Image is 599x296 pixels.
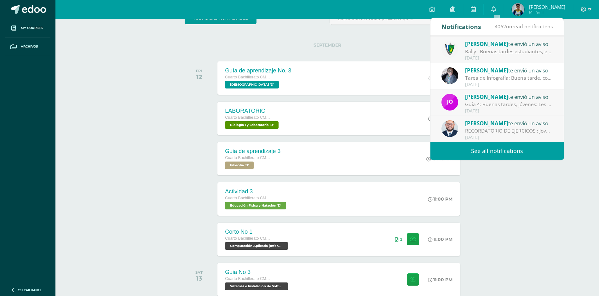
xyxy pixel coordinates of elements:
[465,135,553,140] div: [DATE]
[225,148,280,155] div: Guia de aprendizaje 3
[428,236,452,242] div: 11:00 PM
[465,67,508,74] span: [PERSON_NAME]
[225,115,272,120] span: Cuarto Bachillerato CMP Bachillerato en CCLL con Orientación en Computación
[465,48,553,55] div: Rally : Buenas tardes estudiantes, es un gusto saludarlos. Por este medio se informa que los jóve...
[195,270,203,275] div: SAT
[225,229,290,235] div: Corto No 1
[465,119,553,127] div: te envió un aviso
[196,69,202,73] div: FRI
[441,94,458,111] img: 6614adf7432e56e5c9e182f11abb21f1.png
[225,236,272,241] span: Cuarto Bachillerato CMP Bachillerato en CCLL con Orientación en Computación
[428,116,452,121] div: 8:00 PM
[465,40,508,48] span: [PERSON_NAME]
[395,237,402,242] div: Archivos entregados
[426,156,452,162] div: 10:00 PM
[225,196,272,200] span: Cuarto Bachillerato CMP Bachillerato en CCLL con Orientación en Computación
[430,142,564,160] a: See all notifications
[21,26,43,31] span: My courses
[465,82,553,87] div: [DATE]
[18,288,42,292] span: Cerrar panel
[465,101,553,108] div: Guía 4: Buenas tardes, jóvenes: Les recuerdo que aún hay grupos pendientes de entregar su trabajo...
[225,67,291,74] div: Guía de aprendizaje No. 3
[512,3,524,16] img: de74e1848dfdf1891601969f65f5304d.png
[465,93,553,101] div: te envió un aviso
[225,202,286,209] span: Educación Física y Natación 'D'
[529,4,565,10] span: [PERSON_NAME]
[21,44,38,49] span: Archivos
[225,108,280,114] div: LABORATORIO
[225,156,272,160] span: Cuarto Bachillerato CMP Bachillerato en CCLL con Orientación en Computación
[428,196,452,202] div: 11:00 PM
[225,282,288,290] span: Sistemas e Instalación de Software (Desarrollo de Software) 'D'
[465,120,508,127] span: [PERSON_NAME]
[441,67,458,84] img: 702136d6d401d1cd4ce1c6f6778c2e49.png
[303,42,351,48] span: SEPTEMBER
[428,277,452,282] div: 11:00 PM
[225,269,290,276] div: Guia No 3
[225,75,272,79] span: Cuarto Bachillerato CMP Bachillerato en CCLL con Orientación en Computación
[225,162,254,169] span: Filosofía 'D'
[465,93,508,100] span: [PERSON_NAME]
[465,55,553,61] div: [DATE]
[225,276,272,281] span: Cuarto Bachillerato CMP Bachillerato en CCLL con Orientación en Computación
[495,23,553,30] span: unread notifications
[225,81,279,88] span: Biblia 'D'
[465,74,553,82] div: Tarea de Infografía: Buena tarde, con preocupación he notado que algunos alumnos no están entrega...
[441,18,481,35] div: Notifications
[5,37,50,56] a: Archivos
[225,188,288,195] div: Actividad 3
[441,120,458,137] img: eaa624bfc361f5d4e8a554d75d1a3cf6.png
[529,9,565,15] span: Mi Perfil
[465,66,553,74] div: te envió un aviso
[465,127,553,134] div: RECORDATORIO DE EJERCICOS : Jovenes buenas tardes, un gusto saludarlos. Les recuerdo de traer los...
[196,73,202,81] div: 12
[465,40,553,48] div: te envió un aviso
[5,19,50,37] a: My courses
[400,237,402,242] span: 1
[465,108,553,114] div: [DATE]
[429,75,452,81] div: 2:00 PM
[441,41,458,58] img: 9f174a157161b4ddbe12118a61fed988.png
[225,242,288,250] span: Computación Aplicada (Informática) 'D'
[195,275,203,282] div: 13
[495,23,506,30] span: 4062
[225,121,279,129] span: Biología I y Laboratorio 'D'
